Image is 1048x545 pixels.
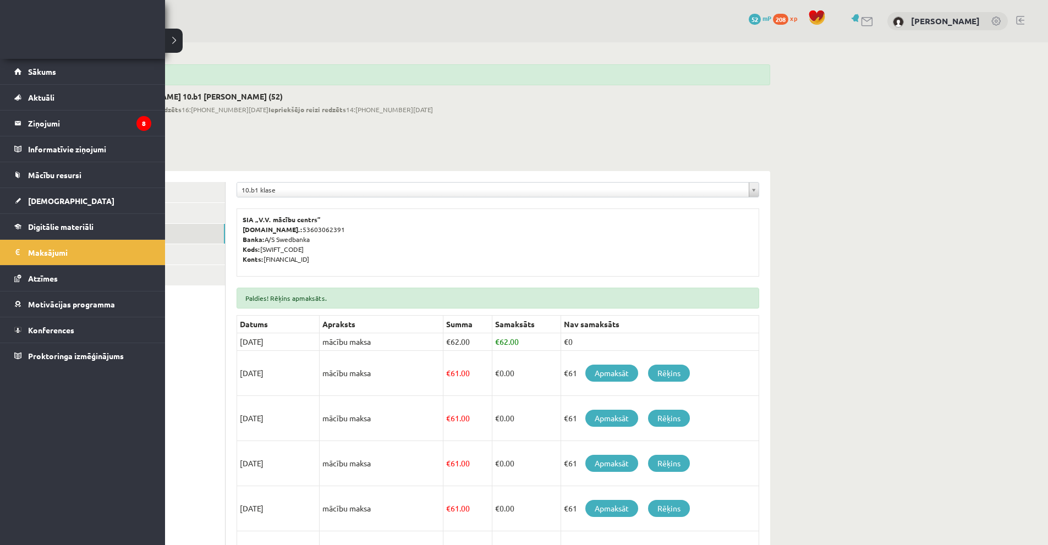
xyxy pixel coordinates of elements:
[243,235,265,244] b: Banka:
[237,486,320,531] td: [DATE]
[443,316,492,333] th: Summa
[585,365,638,382] a: Apmaksāt
[320,441,443,486] td: mācību maksa
[66,64,770,85] div: Paldies! Rēķins apmaksāts.
[14,162,151,188] a: Mācību resursi
[492,396,561,441] td: 0.00
[320,316,443,333] th: Apraksts
[495,503,500,513] span: €
[320,351,443,396] td: mācību maksa
[561,396,759,441] td: €61
[443,486,492,531] td: 61.00
[492,441,561,486] td: 0.00
[14,317,151,343] a: Konferences
[443,333,492,351] td: 62.00
[28,170,81,180] span: Mācību resursi
[243,225,303,234] b: [DOMAIN_NAME].:
[443,351,492,396] td: 61.00
[320,486,443,531] td: mācību maksa
[492,486,561,531] td: 0.00
[243,214,753,264] p: 53603062391 A/S Swedbanka [SWIFT_CODE] [FINANCIAL_ID]
[648,365,690,382] a: Rēķins
[773,14,803,23] a: 208 xp
[773,14,788,25] span: 208
[443,396,492,441] td: 61.00
[28,299,115,309] span: Motivācijas programma
[14,240,151,265] a: Maksājumi
[561,441,759,486] td: €61
[243,245,260,254] b: Kods:
[749,14,761,25] span: 52
[242,183,744,197] span: 10.b1 klase
[28,325,74,335] span: Konferences
[237,396,320,441] td: [DATE]
[495,337,500,346] span: €
[268,105,346,114] b: Iepriekšējo reizi redzēts
[561,316,759,333] th: Nav samaksāts
[893,16,904,27] img: Stepans Grigorjevs
[12,19,100,47] a: Rīgas 1. Tālmācības vidusskola
[561,333,759,351] td: €0
[118,92,433,101] h2: [PERSON_NAME] 10.b1 [PERSON_NAME] (52)
[585,500,638,517] a: Apmaksāt
[14,59,151,84] a: Sākums
[492,316,561,333] th: Samaksāts
[648,410,690,427] a: Rēķins
[28,196,114,206] span: [DEMOGRAPHIC_DATA]
[561,351,759,396] td: €61
[495,413,500,423] span: €
[585,455,638,472] a: Apmaksāt
[136,116,151,131] i: 8
[14,214,151,239] a: Digitālie materiāli
[585,410,638,427] a: Apmaksāt
[14,111,151,136] a: Ziņojumi8
[446,458,451,468] span: €
[28,351,124,361] span: Proktoringa izmēģinājums
[492,351,561,396] td: 0.00
[237,316,320,333] th: Datums
[237,441,320,486] td: [DATE]
[320,396,443,441] td: mācību maksa
[243,255,264,263] b: Konts:
[14,188,151,213] a: [DEMOGRAPHIC_DATA]
[14,266,151,291] a: Atzīmes
[14,136,151,162] a: Informatīvie ziņojumi
[446,337,451,346] span: €
[28,240,151,265] legend: Maksājumi
[648,500,690,517] a: Rēķins
[762,14,771,23] span: mP
[237,288,759,309] div: Paldies! Rēķins apmaksāts.
[320,333,443,351] td: mācību maksa
[14,343,151,368] a: Proktoringa izmēģinājums
[28,92,54,102] span: Aktuāli
[492,333,561,351] td: 62.00
[446,413,451,423] span: €
[28,273,58,283] span: Atzīmes
[14,291,151,317] a: Motivācijas programma
[446,503,451,513] span: €
[495,458,500,468] span: €
[443,441,492,486] td: 61.00
[561,486,759,531] td: €61
[237,183,759,197] a: 10.b1 klase
[749,14,771,23] a: 52 mP
[237,333,320,351] td: [DATE]
[28,136,151,162] legend: Informatīvie ziņojumi
[446,368,451,378] span: €
[911,15,980,26] a: [PERSON_NAME]
[28,222,94,232] span: Digitālie materiāli
[28,67,56,76] span: Sākums
[118,104,433,114] span: 16:[PHONE_NUMBER][DATE] 14:[PHONE_NUMBER][DATE]
[790,14,797,23] span: xp
[237,351,320,396] td: [DATE]
[28,111,151,136] legend: Ziņojumi
[243,215,321,224] b: SIA „V.V. mācību centrs”
[495,368,500,378] span: €
[648,455,690,472] a: Rēķins
[14,85,151,110] a: Aktuāli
